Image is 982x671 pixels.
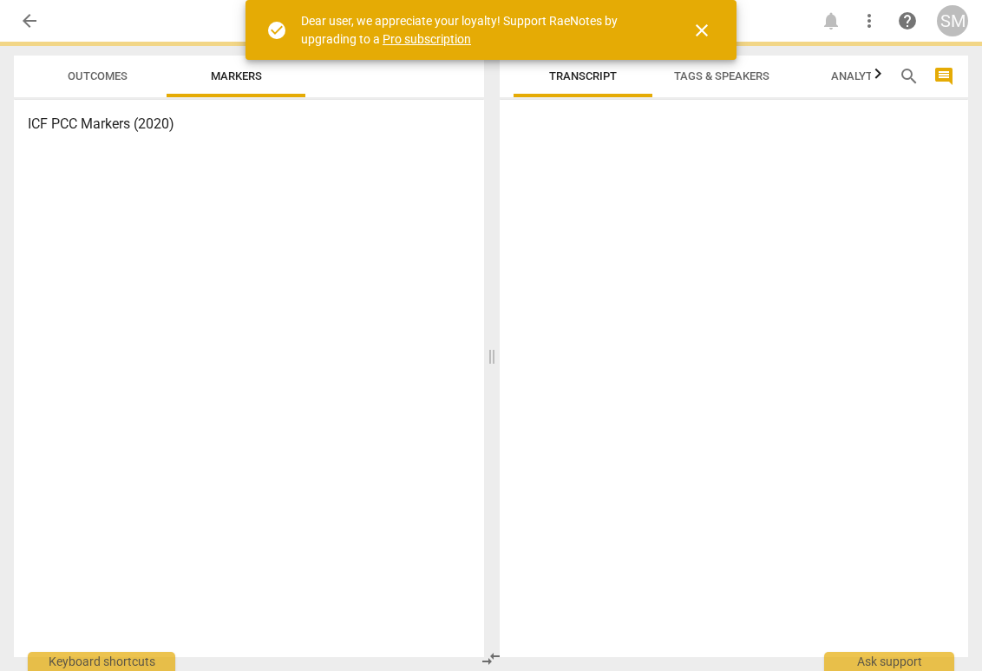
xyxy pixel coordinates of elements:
div: Dear user, we appreciate your loyalty! Support RaeNotes by upgrading to a [301,12,660,48]
span: Tags & Speakers [674,69,769,82]
span: help [897,10,918,31]
span: more_vert [859,10,880,31]
span: close [691,20,712,41]
a: Help [892,5,923,36]
span: compare_arrows [481,648,501,669]
h3: ICF PCC Markers (2020) [28,114,470,135]
span: Outcomes [68,69,128,82]
span: check_circle [266,20,287,41]
span: arrow_back [19,10,40,31]
span: Markers [211,69,262,82]
span: search [899,66,920,87]
button: Close [681,10,723,51]
div: Keyboard shortcuts [28,652,175,671]
button: Show/Hide comments [930,62,958,90]
a: Pro subscription [383,32,471,46]
span: Analytics [831,69,890,82]
div: Ask support [824,652,954,671]
button: SM [937,5,968,36]
button: Search [895,62,923,90]
span: comment [933,66,954,87]
span: Transcript [549,69,617,82]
